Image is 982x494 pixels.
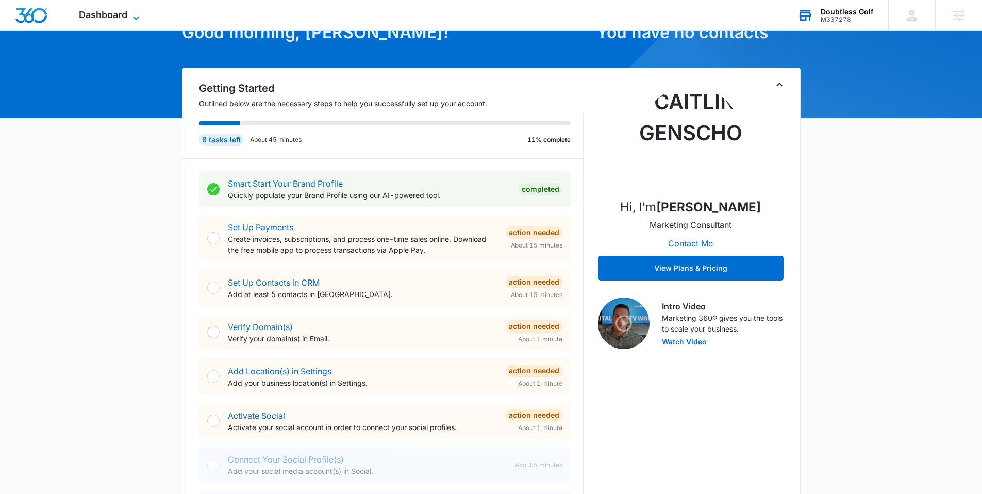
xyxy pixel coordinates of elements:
span: About 1 minute [518,335,562,344]
a: Add Location(s) in Settings [228,366,331,376]
span: About 1 minute [518,379,562,388]
button: Toggle Collapse [773,78,786,91]
span: About 1 minute [518,423,562,433]
p: Add your social media account(s) in Social. [228,466,507,476]
p: Create invoices, subscriptions, and process one-time sales online. Download the free mobile app t... [228,234,497,255]
div: Action Needed [506,409,562,421]
strong: [PERSON_NAME] [656,200,761,215]
div: Completed [519,183,562,195]
button: Contact Me [658,231,723,256]
p: About 45 minutes [250,135,302,144]
span: About 15 minutes [511,241,562,250]
h1: You have no contacts [596,20,801,45]
div: Action Needed [506,320,562,333]
p: Marketing Consultant [650,219,731,231]
img: Caitlin Genschoreck [639,87,742,190]
a: Set Up Payments [228,222,293,233]
a: Smart Start Your Brand Profile [228,178,343,189]
div: Action Needed [506,365,562,377]
img: Intro Video [598,298,650,349]
h1: Good morning, [PERSON_NAME]! [182,20,590,45]
p: Add your business location(s) in Settings. [228,377,497,388]
p: 11% complete [527,135,571,144]
div: 8 tasks left [199,134,244,146]
a: Set Up Contacts in CRM [228,277,320,288]
p: Add at least 5 contacts in [GEOGRAPHIC_DATA]. [228,289,497,300]
p: Activate your social account in order to connect your social profiles. [228,422,497,433]
h2: Getting Started [199,80,584,96]
p: Hi, I'm [620,198,761,217]
p: Quickly populate your Brand Profile using our AI-powered tool. [228,190,510,201]
a: Activate Social [228,410,285,421]
span: About 5 minutes [515,460,562,470]
button: Watch Video [662,338,707,345]
div: Action Needed [506,226,562,239]
h3: Intro Video [662,300,784,312]
span: About 15 minutes [511,290,562,300]
span: Dashboard [79,9,127,20]
button: View Plans & Pricing [598,256,784,281]
p: Marketing 360® gives you the tools to scale your business. [662,312,784,334]
div: account name [821,8,873,16]
a: Verify Domain(s) [228,322,293,332]
p: Verify your domain(s) in Email. [228,333,497,344]
p: Outlined below are the necessary steps to help you successfully set up your account. [199,98,584,109]
div: Action Needed [506,276,562,288]
div: account id [821,16,873,23]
